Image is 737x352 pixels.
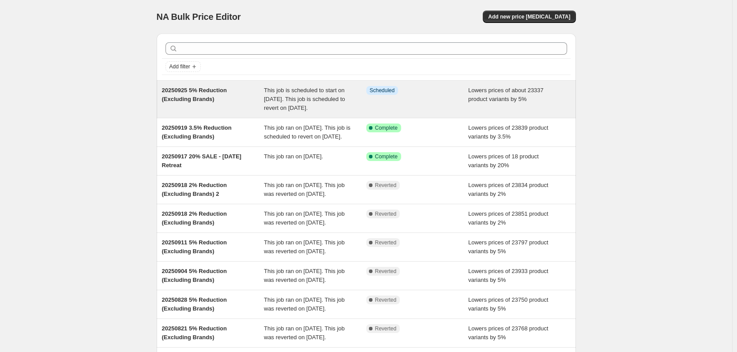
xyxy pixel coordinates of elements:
span: Add new price [MEDICAL_DATA] [488,13,570,20]
span: Complete [375,124,398,131]
span: Reverted [375,182,397,189]
span: Reverted [375,296,397,303]
span: Reverted [375,239,397,246]
span: Scheduled [370,87,395,94]
span: Add filter [169,63,190,70]
span: Lowers prices of 23750 product variants by 5% [468,296,548,312]
span: This job ran on [DATE]. This job is scheduled to revert on [DATE]. [264,124,350,140]
span: This job is scheduled to start on [DATE]. This job is scheduled to revert on [DATE]. [264,87,345,111]
button: Add new price [MEDICAL_DATA] [483,11,575,23]
span: 20250904 5% Reduction (Excluding Brands) [162,268,227,283]
span: This job ran on [DATE]. This job was reverted on [DATE]. [264,239,345,255]
button: Add filter [165,61,201,72]
span: Lowers prices of 23797 product variants by 5% [468,239,548,255]
span: This job ran on [DATE]. This job was reverted on [DATE]. [264,325,345,341]
span: 20250925 5% Reduction (Excluding Brands) [162,87,227,102]
span: Lowers prices of 23768 product variants by 5% [468,325,548,341]
span: This job ran on [DATE]. This job was reverted on [DATE]. [264,268,345,283]
span: 20250828 5% Reduction (Excluding Brands) [162,296,227,312]
span: 20250821 5% Reduction (Excluding Brands) [162,325,227,341]
span: Reverted [375,210,397,217]
span: Complete [375,153,398,160]
span: 20250918 2% Reduction (Excluding Brands) [162,210,227,226]
span: NA Bulk Price Editor [157,12,241,22]
span: 20250917 20% SALE - [DATE] Retreat [162,153,241,169]
span: Reverted [375,268,397,275]
span: 20250919 3.5% Reduction (Excluding Brands) [162,124,232,140]
span: 20250911 5% Reduction (Excluding Brands) [162,239,227,255]
span: 20250918 2% Reduction (Excluding Brands) 2 [162,182,227,197]
span: Lowers prices of 23851 product variants by 2% [468,210,548,226]
span: This job ran on [DATE]. This job was reverted on [DATE]. [264,296,345,312]
span: This job ran on [DATE]. [264,153,323,160]
span: Lowers prices of 23839 product variants by 3.5% [468,124,548,140]
span: Lowers prices of 18 product variants by 20% [468,153,539,169]
span: Reverted [375,325,397,332]
span: Lowers prices of 23834 product variants by 2% [468,182,548,197]
span: Lowers prices of about 23337 product variants by 5% [468,87,544,102]
span: This job ran on [DATE]. This job was reverted on [DATE]. [264,210,345,226]
span: Lowers prices of 23933 product variants by 5% [468,268,548,283]
span: This job ran on [DATE]. This job was reverted on [DATE]. [264,182,345,197]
